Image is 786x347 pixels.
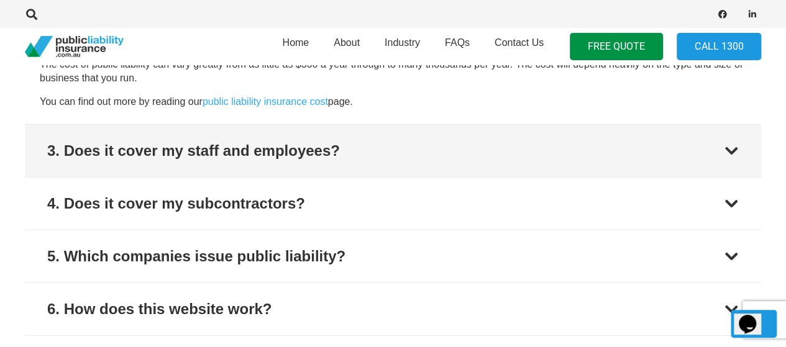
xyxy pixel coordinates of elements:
a: Home [270,24,321,69]
div: 5. Which companies issue public liability? [47,245,345,268]
span: Industry [385,37,420,48]
a: Facebook [714,6,731,23]
iframe: chat widget [734,297,774,335]
span: Contact Us [495,37,544,48]
a: FAQs [432,24,482,69]
a: Industry [372,24,432,69]
button: 5. Which companies issue public liability? [25,230,761,282]
p: You can find out more by reading our page. [40,95,746,109]
button: 4. Does it cover my subcontractors? [25,178,761,230]
span: FAQs [445,37,470,48]
a: Search [19,9,44,20]
button: 6. How does this website work? [25,283,761,335]
div: 6. How does this website work? [47,298,272,320]
button: 3. Does it cover my staff and employees? [25,125,761,177]
div: 4. Does it cover my subcontractors? [47,192,305,215]
div: 3. Does it cover my staff and employees? [47,140,340,162]
a: Call 1300 [677,33,761,61]
a: Contact Us [482,24,556,69]
span: Home [282,37,309,48]
p: The cost of public liability can vary greatly from as little as $300 a year through to many thous... [40,58,746,86]
a: About [321,24,372,69]
a: pli_logotransparent [25,36,124,58]
a: FREE QUOTE [570,33,663,61]
a: public liability insurance cost [203,96,328,107]
a: Back to top [731,310,777,338]
span: About [334,37,360,48]
a: LinkedIn [744,6,761,23]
